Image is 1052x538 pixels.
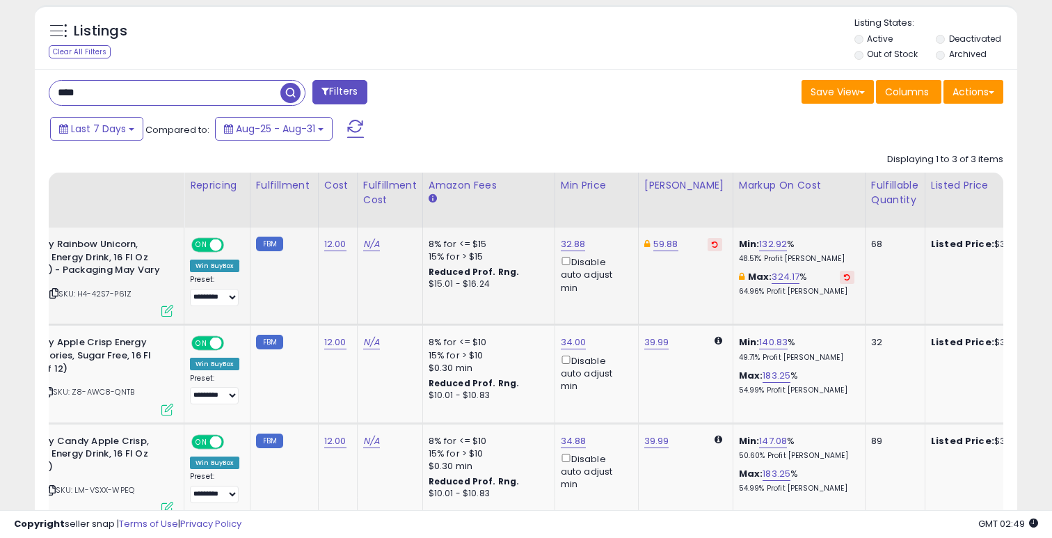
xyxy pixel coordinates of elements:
div: 32 [871,336,914,349]
b: Reduced Prof. Rng. [429,377,520,389]
div: Listed Price [931,178,1051,193]
small: FBM [256,237,283,251]
a: 12.00 [324,237,346,251]
div: Preset: [190,374,239,405]
span: OFF [222,338,244,349]
a: 324.17 [772,270,799,284]
div: $10.01 - $10.83 [429,488,544,500]
button: Save View [802,80,874,104]
a: 12.00 [324,335,346,349]
span: Aug-25 - Aug-31 [236,122,315,136]
div: Fulfillment Cost [363,178,417,207]
div: Preset: [190,472,239,503]
th: The percentage added to the cost of goods (COGS) that forms the calculator for Min & Max prices. [733,173,865,228]
b: Reduced Prof. Rng. [429,266,520,278]
div: $34.88 [931,435,1046,448]
div: 15% for > $15 [429,251,544,263]
div: 15% for > $10 [429,448,544,460]
p: 48.51% Profit [PERSON_NAME] [739,254,854,264]
label: Active [867,33,893,45]
div: Fulfillment [256,178,312,193]
span: Columns [885,85,929,99]
div: % [739,238,854,264]
small: Amazon Fees. [429,193,437,205]
div: Fulfillable Quantity [871,178,919,207]
div: 8% for <= $10 [429,435,544,448]
div: % [739,336,854,362]
b: Listed Price: [931,434,994,448]
b: Min: [739,237,760,251]
button: Filters [312,80,367,104]
b: Max: [739,369,763,382]
a: 59.88 [653,237,678,251]
div: 15% for > $10 [429,349,544,362]
b: Max: [739,467,763,480]
span: | SKU: LM-VSXX-WPEQ [45,484,134,496]
div: Repricing [190,178,244,193]
div: $32.88 [931,238,1046,251]
a: 39.99 [644,434,669,448]
p: 50.60% Profit [PERSON_NAME] [739,451,854,461]
div: % [739,370,854,395]
span: ON [193,239,210,251]
button: Columns [876,80,941,104]
small: FBM [256,434,283,448]
div: 8% for <= $10 [429,336,544,349]
div: Win BuyBox [190,358,239,370]
div: Cost [324,178,351,193]
h5: Listings [74,22,127,41]
span: OFF [222,239,244,251]
div: $10.01 - $10.83 [429,390,544,402]
div: % [739,435,854,461]
a: Privacy Policy [180,517,241,530]
div: Disable auto adjust min [561,451,628,491]
a: N/A [363,434,380,448]
p: 54.99% Profit [PERSON_NAME] [739,386,854,395]
b: Reduced Prof. Rng. [429,475,520,487]
span: 2025-09-8 02:49 GMT [978,517,1038,530]
div: Clear All Filters [49,45,111,58]
span: ON [193,338,210,349]
label: Archived [949,48,987,60]
div: $0.30 min [429,460,544,473]
div: Win BuyBox [190,260,239,272]
div: [PERSON_NAME] [644,178,727,193]
b: Min: [739,434,760,448]
span: | SKU: H4-42S7-P61Z [47,288,131,299]
a: 32.88 [561,237,586,251]
div: 8% for <= $15 [429,238,544,251]
b: Min: [739,335,760,349]
span: OFF [222,436,244,448]
div: Win BuyBox [190,457,239,469]
div: $15.01 - $16.24 [429,278,544,290]
b: Max: [748,270,772,283]
strong: Copyright [14,517,65,530]
button: Actions [943,80,1003,104]
div: $0.30 min [429,362,544,374]
a: 147.08 [759,434,787,448]
div: Markup on Cost [739,178,859,193]
a: Terms of Use [119,517,178,530]
div: $34.00 [931,336,1046,349]
div: % [739,468,854,493]
div: seller snap | | [14,518,241,531]
a: 183.25 [763,467,790,481]
a: 12.00 [324,434,346,448]
a: 34.00 [561,335,587,349]
p: Listing States: [854,17,1018,30]
div: Displaying 1 to 3 of 3 items [887,153,1003,166]
a: 132.92 [759,237,787,251]
a: N/A [363,237,380,251]
span: ON [193,436,210,448]
div: Min Price [561,178,632,193]
a: N/A [363,335,380,349]
div: 68 [871,238,914,251]
p: 64.96% Profit [PERSON_NAME] [739,287,854,296]
label: Deactivated [949,33,1001,45]
span: Compared to: [145,123,209,136]
small: FBM [256,335,283,349]
a: 183.25 [763,369,790,383]
div: Preset: [190,275,239,306]
div: Amazon Fees [429,178,549,193]
a: 34.88 [561,434,587,448]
